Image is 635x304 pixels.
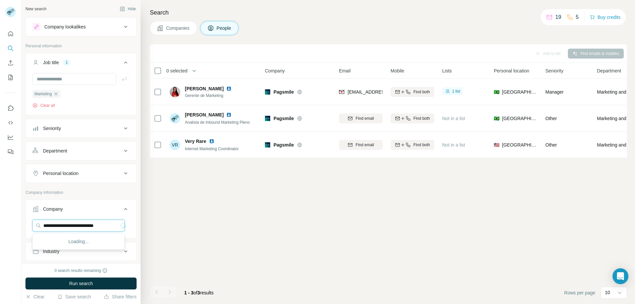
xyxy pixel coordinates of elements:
[555,13,561,21] p: 19
[185,147,239,151] span: Internet Marketing Coordinator
[185,111,224,118] span: [PERSON_NAME]
[339,67,351,74] span: Email
[413,142,430,148] span: Find both
[5,117,16,129] button: Use Surfe API
[185,85,224,92] span: [PERSON_NAME]
[339,113,383,123] button: Find email
[43,148,67,154] div: Department
[115,4,141,14] button: Hide
[184,290,193,295] span: 1 - 3
[209,139,214,144] img: LinkedIn logo
[502,142,537,148] span: [GEOGRAPHIC_DATA]
[391,87,434,97] button: Find both
[166,25,190,31] span: Companies
[5,28,16,40] button: Quick start
[170,87,180,97] img: Avatar
[185,93,239,99] span: Gerente de Marketing
[166,67,188,74] span: 0 selected
[413,115,430,121] span: Find both
[25,43,137,49] p: Personal information
[193,290,197,295] span: of
[26,165,136,181] button: Personal location
[274,115,294,122] span: Pagsmile
[356,142,374,148] span: Find email
[265,116,270,121] img: Logo of Pagsmile
[43,125,61,132] div: Seniority
[391,140,434,150] button: Find both
[25,6,46,12] div: New search
[26,243,136,259] button: Industry
[26,120,136,136] button: Seniority
[545,116,557,121] span: Other
[185,120,250,125] span: Analista de Inbound Marketing Pleno
[442,67,452,74] span: Lists
[63,60,70,65] div: 1
[25,190,137,195] p: Company information
[5,146,16,158] button: Feedback
[43,206,63,212] div: Company
[26,143,136,159] button: Department
[55,268,108,274] div: 0 search results remaining
[217,25,232,31] span: People
[26,19,136,35] button: Company lookalikes
[5,57,16,69] button: Enrich CSV
[170,140,180,150] div: VR
[545,67,563,74] span: Seniority
[184,290,214,295] span: results
[413,89,430,95] span: Find both
[43,59,59,66] div: Job title
[5,71,16,83] button: My lists
[494,89,499,95] span: 🇧🇷
[26,55,136,73] button: Job title1
[265,89,270,95] img: Logo of Pagsmile
[605,289,610,296] p: 10
[57,293,91,300] button: Save search
[442,116,465,121] span: Not in a list
[104,293,137,300] button: Share filters
[150,8,627,17] h4: Search
[5,131,16,143] button: Dashboard
[274,142,294,148] span: Pagsmile
[502,89,537,95] span: [GEOGRAPHIC_DATA]
[5,42,16,54] button: Search
[265,67,285,74] span: Company
[43,248,60,255] div: Industry
[597,67,621,74] span: Department
[545,142,557,148] span: Other
[339,89,344,95] img: provider findymail logo
[25,278,137,289] button: Run search
[226,112,232,117] img: LinkedIn logo
[197,290,200,295] span: 3
[348,89,464,95] span: [EMAIL_ADDRESS][PERSON_NAME][DOMAIN_NAME]
[32,103,55,109] button: Clear all
[69,280,93,287] span: Run search
[185,138,206,145] span: Very Rare
[391,113,434,123] button: Find both
[265,142,270,148] img: Logo of Pagsmile
[564,289,595,296] span: Rows per page
[502,115,537,122] span: [GEOGRAPHIC_DATA]
[494,115,499,122] span: 🇧🇷
[613,268,628,284] div: Open Intercom Messenger
[494,142,499,148] span: 🇺🇸
[442,142,465,148] span: Not in a list
[34,91,52,97] span: Marketing
[494,67,529,74] span: Personal location
[545,89,564,95] span: Manager
[391,67,404,74] span: Mobile
[34,235,123,248] div: Loading...
[44,23,86,30] div: Company lookalikes
[170,113,180,124] img: Avatar
[25,293,44,300] button: Clear
[339,140,383,150] button: Find email
[43,170,78,177] div: Personal location
[576,13,579,21] p: 5
[356,115,374,121] span: Find email
[590,13,620,22] button: Buy credits
[274,89,294,95] span: Pagsmile
[452,88,460,94] span: 1 list
[226,86,232,91] img: LinkedIn logo
[5,102,16,114] button: Use Surfe on LinkedIn
[26,201,136,220] button: Company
